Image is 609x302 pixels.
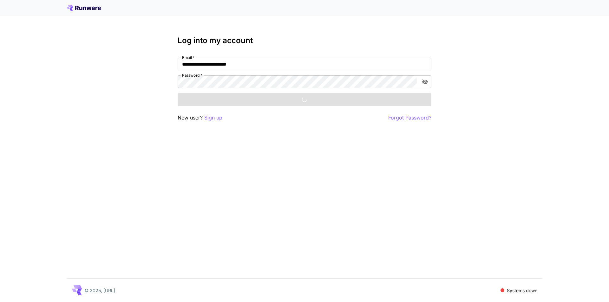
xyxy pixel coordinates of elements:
p: Systems down [507,287,537,294]
h3: Log into my account [178,36,431,45]
p: New user? [178,114,222,122]
button: Sign up [204,114,222,122]
label: Email [182,55,194,60]
button: toggle password visibility [419,76,431,87]
button: Forgot Password? [388,114,431,122]
p: © 2025, [URL] [84,287,115,294]
label: Password [182,73,202,78]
